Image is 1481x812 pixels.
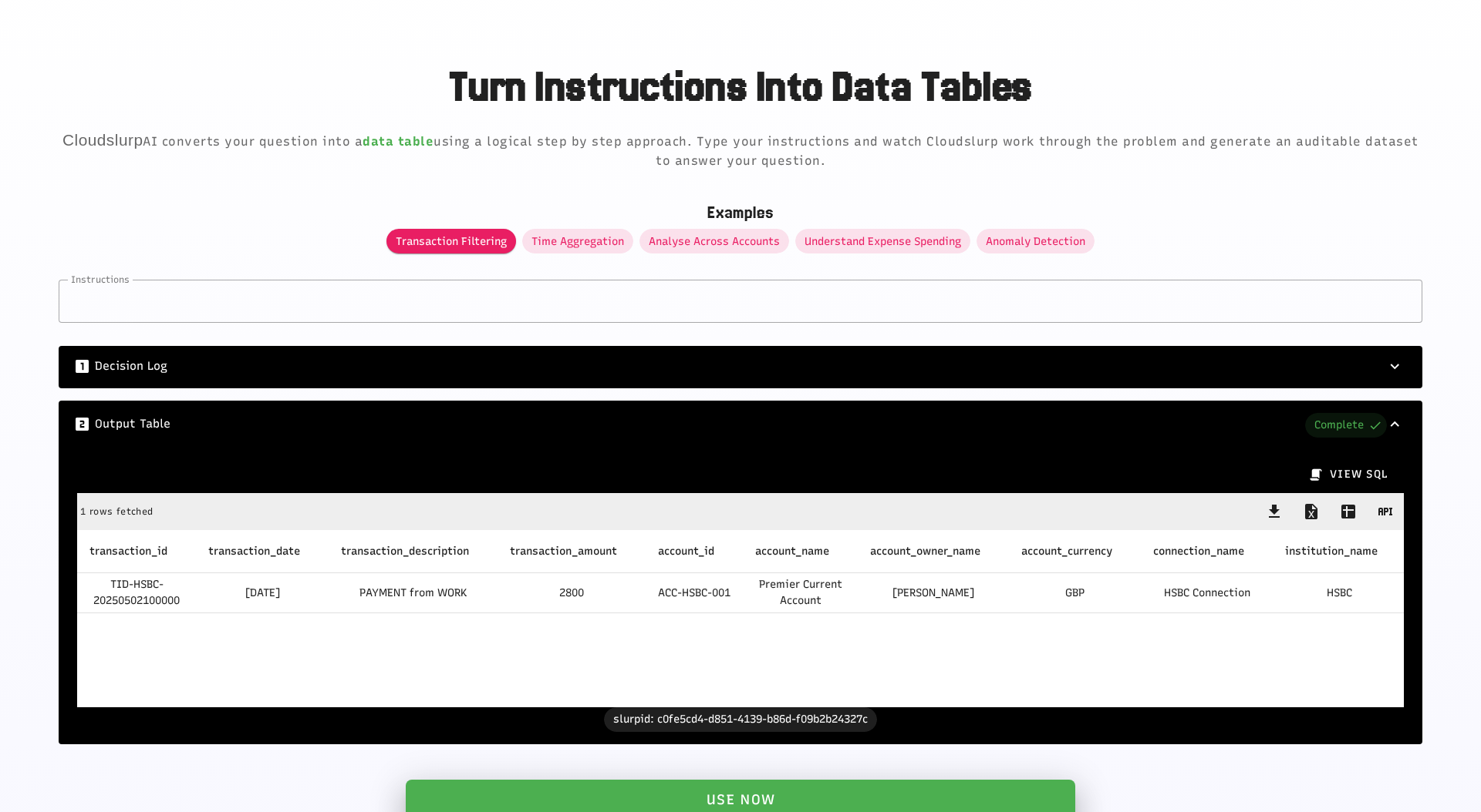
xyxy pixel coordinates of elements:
[1314,420,1364,431] div: Complete
[196,573,329,613] td: [DATE]
[341,543,469,559] span: transaction_description
[396,233,507,250] div: Transaction Filtering
[59,401,1422,450] button: Output Table Complete
[77,358,167,376] span: Decision Log
[80,504,153,519] div: 1 rows fetched
[1285,543,1378,559] span: institution_name
[510,543,617,559] span: transaction_amount
[1009,573,1141,613] td: GBP
[705,791,776,808] span: USE Now
[1021,543,1112,559] span: account_currency
[329,573,498,613] td: PAYMENT from WORK
[59,63,1422,109] h1: Turn Instructions Into Data Tables
[805,233,961,250] div: Understand Expense Spending
[363,134,434,149] b: data table
[1141,573,1273,613] td: HSBC Connection
[649,233,780,250] div: Analyse Across Accounts
[658,543,714,559] span: account_id
[743,573,858,613] td: Premier Current Account
[59,201,1422,226] div: Examples
[62,131,143,149] span: Cloudslurp
[1273,573,1406,613] td: HSBC
[59,128,1422,170] div: AI converts your question into a using a logical step by step approach. Type your instructions an...
[1300,461,1401,488] button: View Sql
[1153,543,1244,559] span: connection_name
[646,573,743,613] td: ACC-HSBC-001
[531,233,624,250] div: Time Aggregation
[613,711,868,727] div: slurpid: c0fe5cd4-d851-4139-b86d-f09b2b24327c
[858,573,1009,613] td: [PERSON_NAME]
[59,346,1422,388] button: Decision Log
[498,573,646,613] td: 2800
[870,543,980,559] span: account_owner_name
[1329,468,1388,481] span: View Sql
[89,543,167,559] span: transaction_id
[77,416,170,434] span: Output Table
[755,543,829,559] span: account_name
[986,233,1085,250] div: Anomaly Detection
[208,543,300,559] span: transaction_date
[77,573,196,613] td: TID-HSBC-20250502100000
